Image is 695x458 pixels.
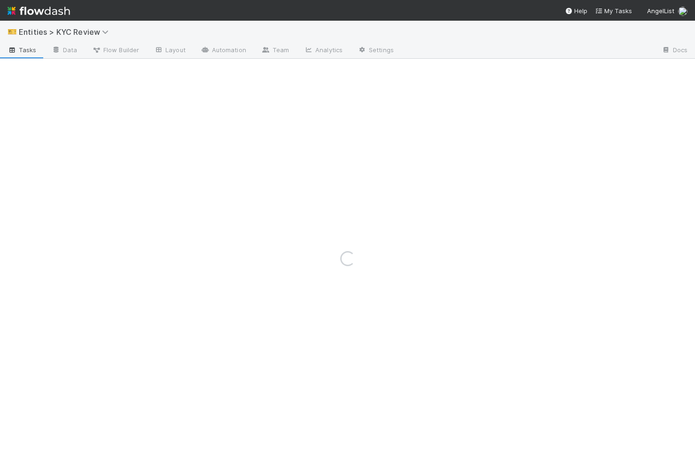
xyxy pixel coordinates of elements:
[193,43,254,58] a: Automation
[44,43,85,58] a: Data
[8,28,17,36] span: 🎫
[595,6,632,16] a: My Tasks
[350,43,401,58] a: Settings
[654,43,695,58] a: Docs
[8,3,70,19] img: logo-inverted-e16ddd16eac7371096b0.svg
[19,27,113,37] span: Entities > KYC Review
[92,45,139,55] span: Flow Builder
[8,45,37,55] span: Tasks
[147,43,193,58] a: Layout
[678,7,687,16] img: avatar_7d83f73c-397d-4044-baf2-bb2da42e298f.png
[85,43,147,58] a: Flow Builder
[254,43,297,58] a: Team
[565,6,587,16] div: Help
[297,43,350,58] a: Analytics
[647,7,674,15] span: AngelList
[595,7,632,15] span: My Tasks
